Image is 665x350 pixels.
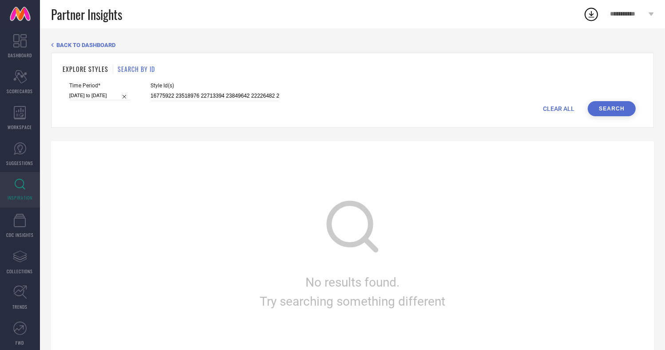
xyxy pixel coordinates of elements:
[8,52,32,59] span: DASHBOARD
[7,160,34,166] span: SUGGESTIONS
[6,232,34,238] span: CDC INSIGHTS
[118,64,155,74] h1: SEARCH BY ID
[8,194,32,201] span: INSPIRATION
[51,5,122,24] span: Partner Insights
[260,294,445,309] span: Try searching something different
[7,268,33,275] span: COLLECTIONS
[543,105,574,112] span: CLEAR ALL
[588,101,636,116] button: Search
[8,124,32,130] span: WORKSPACE
[51,42,654,48] div: Back TO Dashboard
[305,275,400,290] span: No results found.
[63,64,108,74] h1: EXPLORE STYLES
[12,303,28,310] span: TRENDS
[7,88,33,94] span: SCORECARDS
[583,6,599,22] div: Open download list
[150,83,279,89] span: Style Id(s)
[16,339,24,346] span: FWD
[56,42,115,48] span: BACK TO DASHBOARD
[69,91,131,100] input: Select time period
[150,91,279,101] input: Enter comma separated style ids e.g. 12345, 67890
[69,83,131,89] span: Time Period*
